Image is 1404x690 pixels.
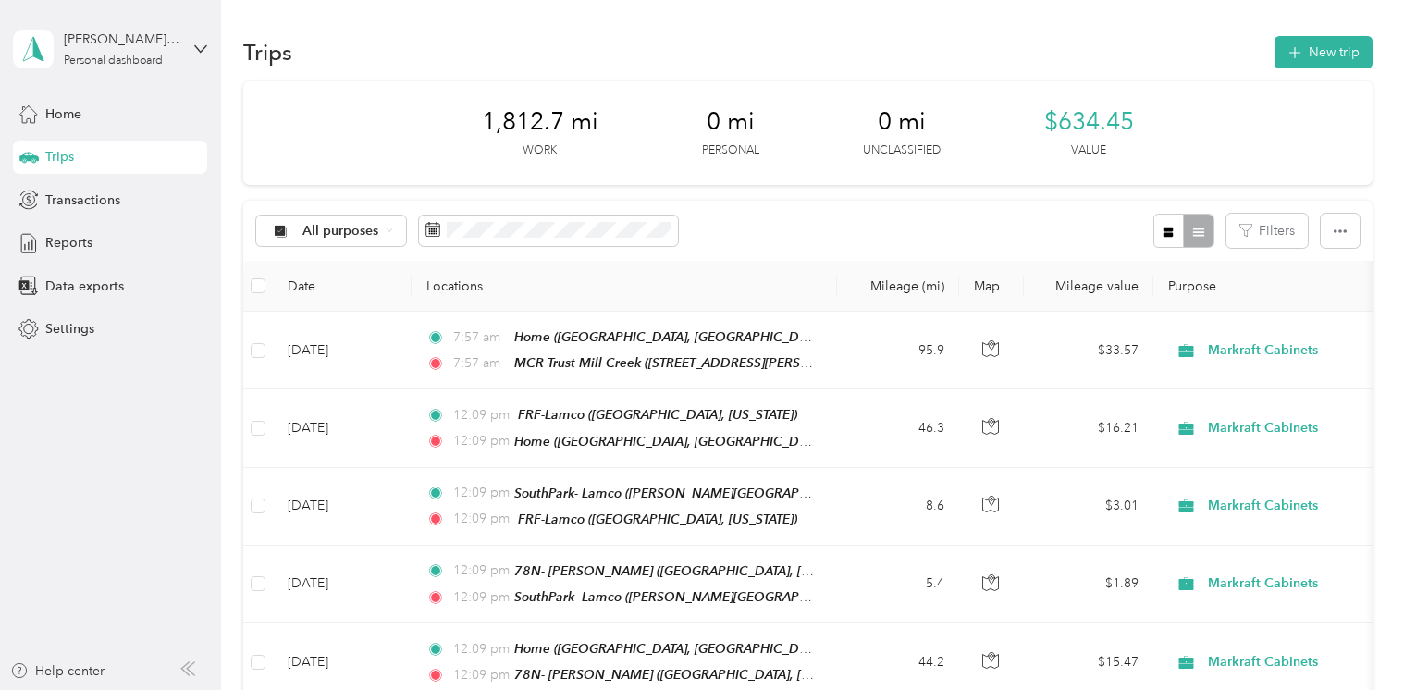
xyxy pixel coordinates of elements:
span: 78N- [PERSON_NAME] ([GEOGRAPHIC_DATA], [US_STATE]) [514,563,866,579]
th: Locations [412,261,837,312]
span: Transactions [45,191,120,210]
span: Markraft Cabinets [1208,340,1377,361]
td: [DATE] [273,389,412,467]
button: New trip [1275,36,1373,68]
div: [PERSON_NAME][EMAIL_ADDRESS][PERSON_NAME][DOMAIN_NAME] [64,30,179,49]
span: SouthPark- Lamco ([PERSON_NAME][GEOGRAPHIC_DATA], [US_STATE]) [514,486,939,501]
td: $1.89 [1024,546,1153,623]
span: 7:57 am [453,327,506,348]
span: 12:09 pm [453,483,506,503]
th: Mileage (mi) [837,261,959,312]
button: Filters [1226,214,1308,248]
span: Home ([GEOGRAPHIC_DATA], [GEOGRAPHIC_DATA], [US_STATE]) [514,641,900,657]
span: 12:09 pm [453,509,510,529]
span: 12:09 pm [453,665,506,685]
span: Home ([GEOGRAPHIC_DATA], [GEOGRAPHIC_DATA], [US_STATE]) [514,329,900,345]
span: Markraft Cabinets [1208,573,1377,594]
span: 12:09 pm [453,405,510,425]
span: Trips [45,147,74,166]
p: Value [1071,142,1106,159]
th: Map [959,261,1024,312]
td: 46.3 [837,389,959,467]
td: $16.21 [1024,389,1153,467]
span: Home [45,105,81,124]
span: 12:09 pm [453,587,506,608]
iframe: Everlance-gr Chat Button Frame [1300,586,1404,690]
span: Data exports [45,277,124,296]
span: Markraft Cabinets [1208,418,1377,438]
td: 8.6 [837,468,959,546]
span: 1,812.7 mi [482,107,598,137]
span: Reports [45,233,92,253]
button: Help center [10,661,105,681]
span: MCR Trust Mill Creek ([STREET_ADDRESS][PERSON_NAME][PERSON_NAME][US_STATE]) [514,355,1042,371]
td: [DATE] [273,468,412,546]
p: Work [523,142,557,159]
span: Settings [45,319,94,339]
span: $634.45 [1044,107,1134,137]
span: 12:09 pm [453,431,506,451]
span: SouthPark- Lamco ([PERSON_NAME][GEOGRAPHIC_DATA], [US_STATE]) [514,589,939,605]
span: Home ([GEOGRAPHIC_DATA], [GEOGRAPHIC_DATA], [US_STATE]) [514,434,900,450]
span: 0 mi [707,107,755,137]
th: Date [273,261,412,312]
p: Unclassified [863,142,941,159]
span: 12:09 pm [453,561,506,581]
span: FRF-Lamco ([GEOGRAPHIC_DATA], [US_STATE]) [518,511,797,526]
td: [DATE] [273,546,412,623]
span: All purposes [302,225,379,238]
td: $33.57 [1024,312,1153,389]
td: 95.9 [837,312,959,389]
span: 7:57 am [453,353,506,374]
td: [DATE] [273,312,412,389]
span: Markraft Cabinets [1208,496,1377,516]
td: 5.4 [837,546,959,623]
span: 0 mi [878,107,926,137]
p: Personal [702,142,759,159]
span: 12:09 pm [453,639,506,659]
span: Markraft Cabinets [1208,652,1377,672]
span: FRF-Lamco ([GEOGRAPHIC_DATA], [US_STATE]) [518,407,797,422]
div: Personal dashboard [64,55,163,67]
span: 78N- [PERSON_NAME] ([GEOGRAPHIC_DATA], [US_STATE]) [514,667,866,683]
h1: Trips [243,43,292,62]
td: $3.01 [1024,468,1153,546]
th: Mileage value [1024,261,1153,312]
